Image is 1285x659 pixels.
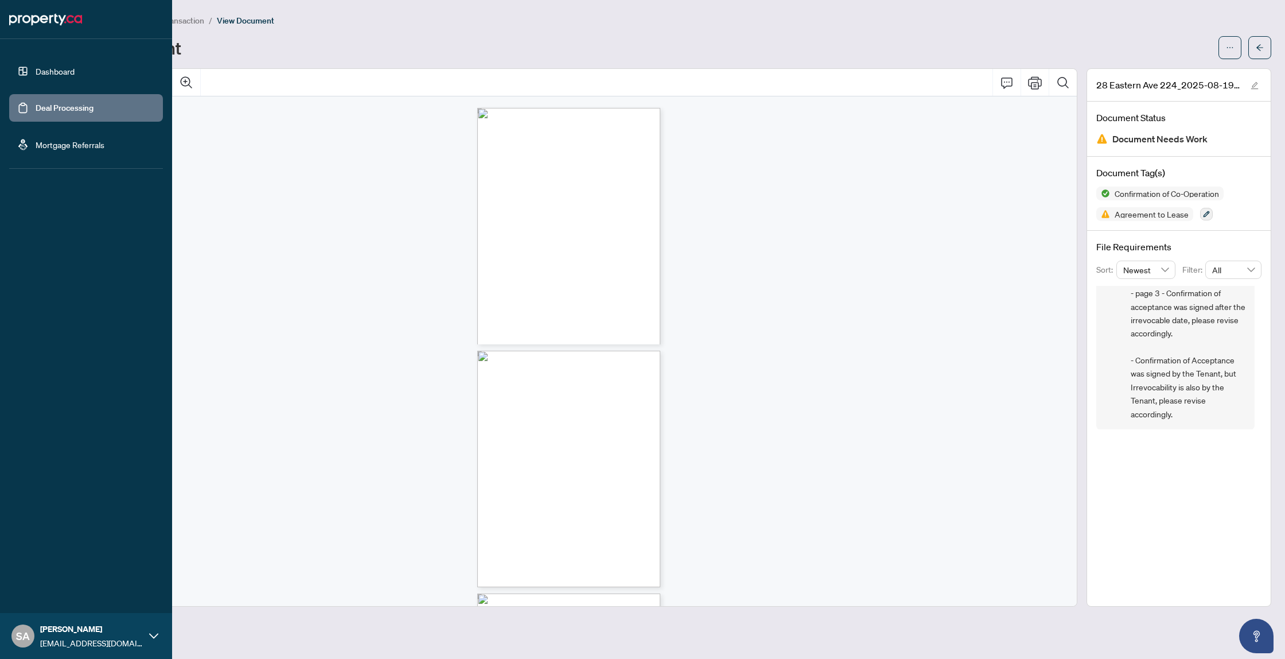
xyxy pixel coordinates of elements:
[1096,111,1261,125] h4: Document Status
[36,103,94,113] a: Deal Processing
[1251,82,1259,90] span: edit
[1110,189,1224,197] span: Confirmation of Co-Operation
[40,637,143,649] span: [EMAIL_ADDRESS][DOMAIN_NAME]
[1096,166,1261,180] h4: Document Tag(s)
[1123,261,1169,278] span: Newest
[1096,207,1110,221] img: Status Icon
[36,66,75,76] a: Dashboard
[1096,133,1108,145] img: Document Status
[1226,44,1234,52] span: ellipsis
[209,14,212,27] li: /
[1096,240,1261,254] h4: File Requirements
[1256,44,1264,52] span: arrow-left
[16,628,30,644] span: SA
[1131,273,1245,421] span: Agreement - page 3 - Confirmation of acceptance was signed after the irrevocable date, please rev...
[36,139,104,150] a: Mortgage Referrals
[1182,263,1205,276] p: Filter:
[1096,187,1110,200] img: Status Icon
[40,623,143,635] span: [PERSON_NAME]
[1112,131,1208,147] span: Document Needs Work
[1212,261,1255,278] span: All
[143,15,204,26] span: View Transaction
[9,10,82,29] img: logo
[1239,619,1274,653] button: Open asap
[1096,263,1116,276] p: Sort:
[217,15,274,26] span: View Document
[1110,210,1193,218] span: Agreement to Lease
[1096,78,1240,92] span: 28 Eastern Ave 224_2025-08-19 14_46_28 1.pdf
